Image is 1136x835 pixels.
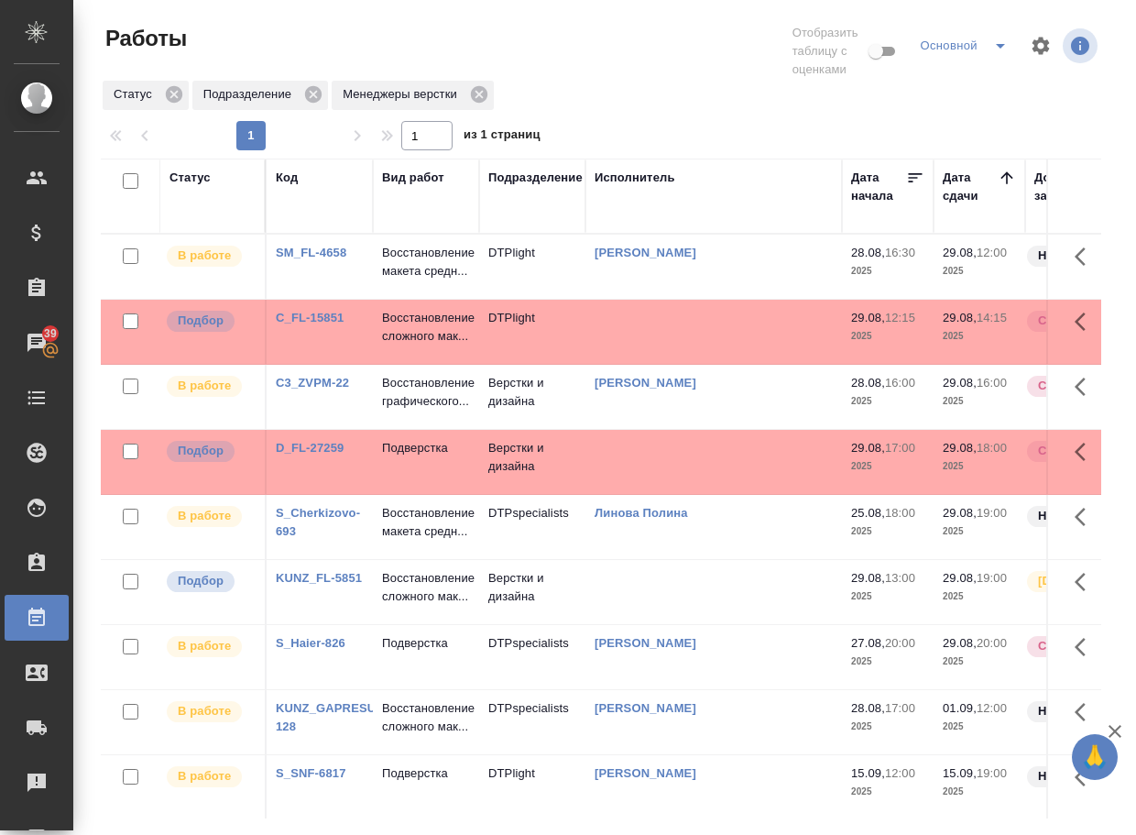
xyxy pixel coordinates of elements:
[595,636,696,650] a: [PERSON_NAME]
[943,506,977,520] p: 29.08,
[595,766,696,780] a: [PERSON_NAME]
[165,764,256,789] div: Исполнитель выполняет работу
[1038,767,1117,786] p: Нормальный
[1064,690,1108,734] button: Здесь прячутся важные кнопки
[977,636,1007,650] p: 20:00
[943,718,1016,736] p: 2025
[178,247,231,265] p: В работе
[851,246,885,259] p: 28.08,
[851,311,885,324] p: 29.08,
[178,572,224,590] p: Подбор
[851,392,924,411] p: 2025
[851,506,885,520] p: 25.08,
[464,124,541,150] span: из 1 страниц
[943,392,1016,411] p: 2025
[977,506,1007,520] p: 19:00
[1072,734,1118,780] button: 🙏
[165,374,256,399] div: Исполнитель выполняет работу
[178,507,231,525] p: В работе
[1038,312,1093,330] p: Срочный
[595,246,696,259] a: [PERSON_NAME]
[977,441,1007,455] p: 18:00
[1063,28,1101,63] span: Посмотреть информацию
[851,327,924,346] p: 2025
[851,653,924,671] p: 2025
[33,324,68,343] span: 39
[1064,365,1108,409] button: Здесь прячутся важные кнопки
[178,767,231,786] p: В работе
[382,244,470,280] p: Восстановление макета средн...
[178,377,231,395] p: В работе
[276,376,349,390] a: C3_ZVPM-22
[382,504,470,541] p: Восстановление макета средн...
[479,690,585,754] td: DTPspecialists
[595,701,696,715] a: [PERSON_NAME]
[943,653,1016,671] p: 2025
[943,246,977,259] p: 29.08,
[1038,637,1093,655] p: Срочный
[851,457,924,476] p: 2025
[479,300,585,364] td: DTPlight
[479,560,585,624] td: Верстки и дизайна
[382,309,470,346] p: Восстановление сложного мак...
[276,311,344,324] a: C_FL-15851
[276,571,362,585] a: KUNZ_FL-5851
[165,699,256,724] div: Исполнитель выполняет работу
[479,755,585,819] td: DTPlight
[943,783,1016,801] p: 2025
[382,634,470,653] p: Подверстка
[1038,507,1117,525] p: Нормальный
[943,262,1016,280] p: 2025
[276,506,360,538] a: S_Cherkizovo-693
[977,311,1007,324] p: 14:15
[479,365,585,429] td: Верстки и дизайна
[943,376,977,390] p: 29.08,
[943,441,977,455] p: 29.08,
[1038,572,1130,590] p: [DEMOGRAPHIC_DATA]
[165,634,256,659] div: Исполнитель выполняет работу
[103,81,189,110] div: Статус
[178,702,231,720] p: В работе
[792,24,866,79] span: Отобразить таблицу с оценками
[1064,235,1108,279] button: Здесь прячутся важные кнопки
[943,522,1016,541] p: 2025
[165,244,256,269] div: Исполнитель выполняет работу
[1064,300,1108,344] button: Здесь прячутся важные кнопки
[1019,24,1063,68] span: Настроить таблицу
[1064,495,1108,539] button: Здесь прячутся важные кнопки
[851,636,885,650] p: 27.08,
[382,699,470,736] p: Восстановление сложного мак...
[595,169,675,187] div: Исполнитель
[851,169,906,205] div: Дата начала
[479,430,585,494] td: Верстки и дизайна
[1064,755,1108,799] button: Здесь прячутся важные кнопки
[382,439,470,457] p: Подверстка
[165,309,256,334] div: Можно подбирать исполнителей
[276,169,298,187] div: Код
[851,588,924,606] p: 2025
[915,31,1019,60] div: split button
[1079,738,1110,776] span: 🙏
[885,441,915,455] p: 17:00
[943,457,1016,476] p: 2025
[382,764,470,783] p: Подверстка
[851,701,885,715] p: 28.08,
[343,85,464,104] p: Менеджеры верстки
[885,766,915,780] p: 12:00
[276,246,346,259] a: SM_FL-4658
[382,569,470,606] p: Восстановление сложного мак...
[851,783,924,801] p: 2025
[595,376,696,390] a: [PERSON_NAME]
[851,262,924,280] p: 2025
[1064,430,1108,474] button: Здесь прячутся важные кнопки
[885,636,915,650] p: 20:00
[169,169,211,187] div: Статус
[943,169,998,205] div: Дата сдачи
[851,522,924,541] p: 2025
[382,374,470,411] p: Восстановление графического...
[885,311,915,324] p: 12:15
[178,637,231,655] p: В работе
[332,81,494,110] div: Менеджеры верстки
[488,169,583,187] div: Подразделение
[5,320,69,366] a: 39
